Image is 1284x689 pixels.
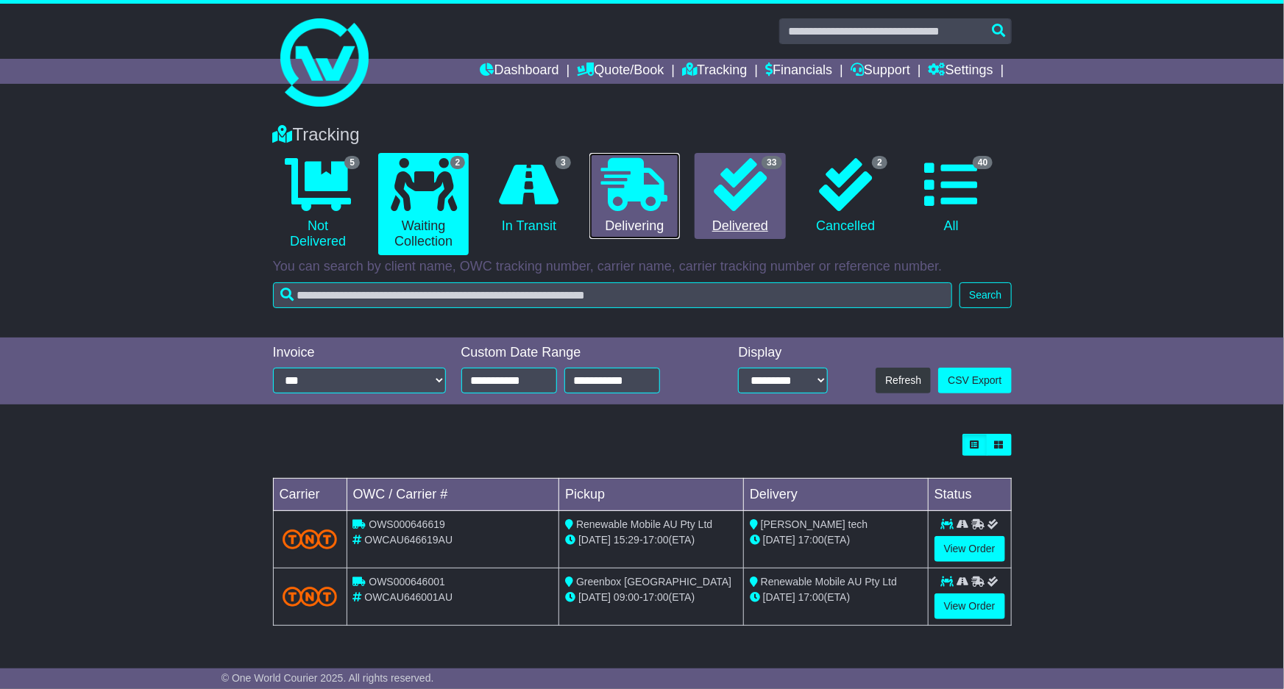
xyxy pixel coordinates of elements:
span: [DATE] [578,591,611,603]
a: Financials [765,59,832,84]
span: 17:00 [798,534,824,546]
a: Settings [929,59,993,84]
td: Status [928,479,1011,511]
a: 33 Delivered [695,153,785,240]
div: Custom Date Range [461,345,698,361]
span: OWCAU646619AU [364,534,453,546]
img: TNT_Domestic.png [283,529,338,549]
span: Greenbox [GEOGRAPHIC_DATA] [576,576,731,588]
span: Renewable Mobile AU Pty Ltd [576,518,712,530]
span: 17:00 [643,534,669,546]
span: OWS000646619 [369,518,445,530]
a: CSV Export [938,368,1011,393]
span: OWCAU646001AU [364,591,453,603]
span: 40 [973,156,993,169]
div: (ETA) [750,590,922,605]
span: [PERSON_NAME] tech [761,518,868,530]
td: Delivery [743,479,928,511]
td: Carrier [273,479,347,511]
a: Dashboard [480,59,559,84]
div: Tracking [266,124,1019,146]
span: 09:00 [614,591,639,603]
a: View Order [934,593,1005,619]
p: You can search by client name, OWC tracking number, carrier name, carrier tracking number or refe... [273,259,1012,275]
span: © One World Courier 2025. All rights reserved. [221,672,434,684]
span: 5 [344,156,360,169]
td: Pickup [559,479,744,511]
span: 2 [872,156,887,169]
span: OWS000646001 [369,576,445,588]
div: - (ETA) [565,590,737,605]
button: Search [960,282,1011,308]
span: 3 [556,156,571,169]
span: Renewable Mobile AU Pty Ltd [761,576,897,588]
a: Quote/Book [577,59,664,84]
td: OWC / Carrier # [347,479,559,511]
a: Delivering [589,153,680,240]
div: Display [738,345,827,361]
div: - (ETA) [565,532,737,548]
div: (ETA) [750,532,922,548]
span: [DATE] [763,591,795,603]
a: 3 In Transit [483,153,574,240]
span: 2 [450,156,466,169]
a: Support [851,59,910,84]
a: 40 All [906,153,996,240]
img: TNT_Domestic.png [283,587,338,607]
span: 15:29 [614,534,639,546]
a: 5 Not Delivered [273,153,363,255]
a: 2 Waiting Collection [378,153,469,255]
span: 17:00 [798,591,824,603]
span: [DATE] [578,534,611,546]
span: 33 [762,156,781,169]
span: [DATE] [763,534,795,546]
a: View Order [934,536,1005,562]
a: Tracking [682,59,747,84]
button: Refresh [876,368,931,393]
div: Invoice [273,345,447,361]
a: 2 Cancelled [801,153,891,240]
span: 17:00 [643,591,669,603]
